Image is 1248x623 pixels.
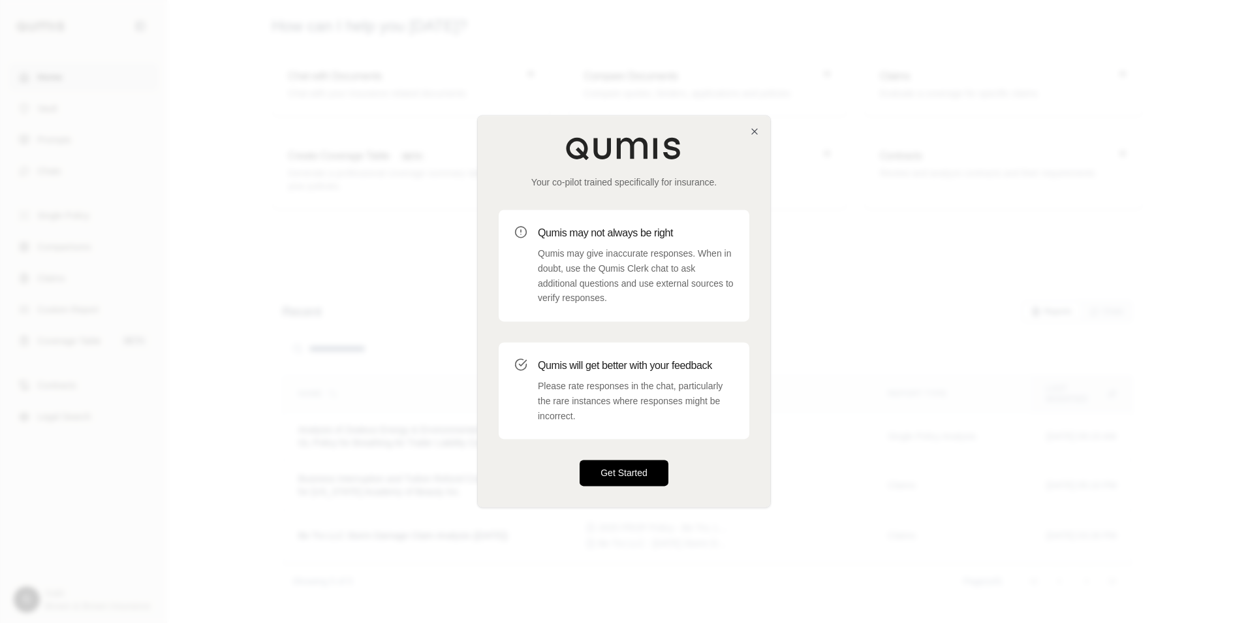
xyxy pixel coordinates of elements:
h3: Qumis may not always be right [538,225,734,241]
p: Qumis may give inaccurate responses. When in doubt, use the Qumis Clerk chat to ask additional qu... [538,246,734,306]
h3: Qumis will get better with your feedback [538,358,734,374]
button: Get Started [580,460,668,487]
img: Qumis Logo [565,136,683,160]
p: Your co-pilot trained specifically for insurance. [499,176,749,189]
p: Please rate responses in the chat, particularly the rare instances where responses might be incor... [538,379,734,423]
